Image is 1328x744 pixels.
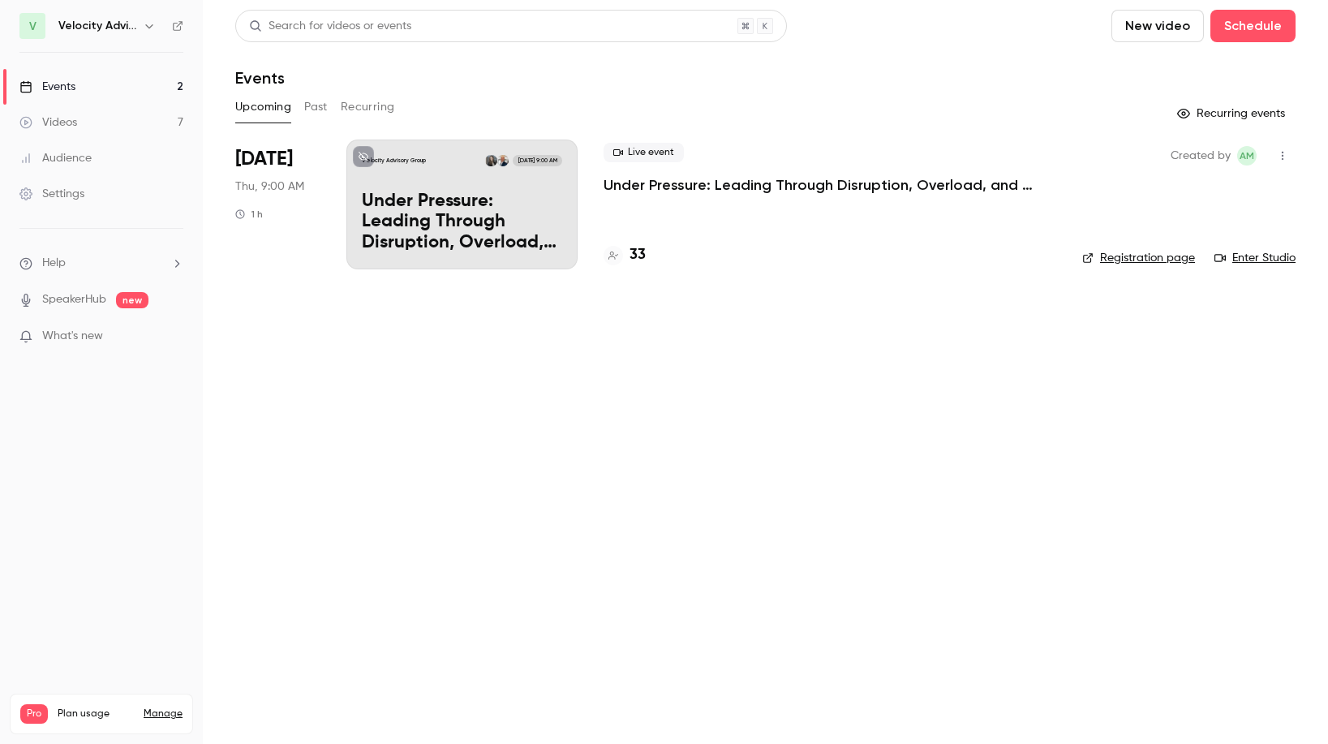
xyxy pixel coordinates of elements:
span: Created by [1171,146,1231,166]
span: Abbie Mood [1237,146,1257,166]
h6: Velocity Advisory Group [58,18,136,34]
span: What's new [42,328,103,345]
div: Aug 28 Thu, 9:00 AM (America/Denver) [235,140,320,269]
span: [DATE] 9:00 AM [513,155,561,166]
iframe: Noticeable Trigger [164,329,183,344]
a: 33 [604,244,646,266]
div: Search for videos or events [249,18,411,35]
div: Settings [19,186,84,202]
a: Registration page [1082,250,1195,266]
span: V [29,18,37,35]
button: Schedule [1210,10,1296,42]
div: 1 h [235,208,263,221]
span: AM [1240,146,1254,166]
span: Pro [20,704,48,724]
img: Christian Nielson [497,155,509,166]
a: Under Pressure: Leading Through Disruption, Overload, and Change [604,175,1056,195]
p: Under Pressure: Leading Through Disruption, Overload, and Change [362,191,562,254]
span: Thu, 9:00 AM [235,178,304,195]
img: Amanda Nichols [485,155,496,166]
h4: 33 [630,244,646,266]
div: Events [19,79,75,95]
span: [DATE] [235,146,293,172]
button: Upcoming [235,94,291,120]
a: Manage [144,707,183,720]
h1: Events [235,68,285,88]
button: Recurring [341,94,395,120]
div: Audience [19,150,92,166]
a: Velocity Advisory GroupChristian NielsonAmanda Nichols[DATE] 9:00 AMUnder Pressure: Leading Throu... [346,140,578,269]
a: SpeakerHub [42,291,106,308]
span: Plan usage [58,707,134,720]
a: Enter Studio [1214,250,1296,266]
span: new [116,292,148,308]
li: help-dropdown-opener [19,255,183,272]
button: Past [304,94,328,120]
span: Live event [604,143,684,162]
button: New video [1111,10,1204,42]
div: Videos [19,114,77,131]
span: Help [42,255,66,272]
p: Velocity Advisory Group [362,157,426,165]
button: Recurring events [1170,101,1296,127]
